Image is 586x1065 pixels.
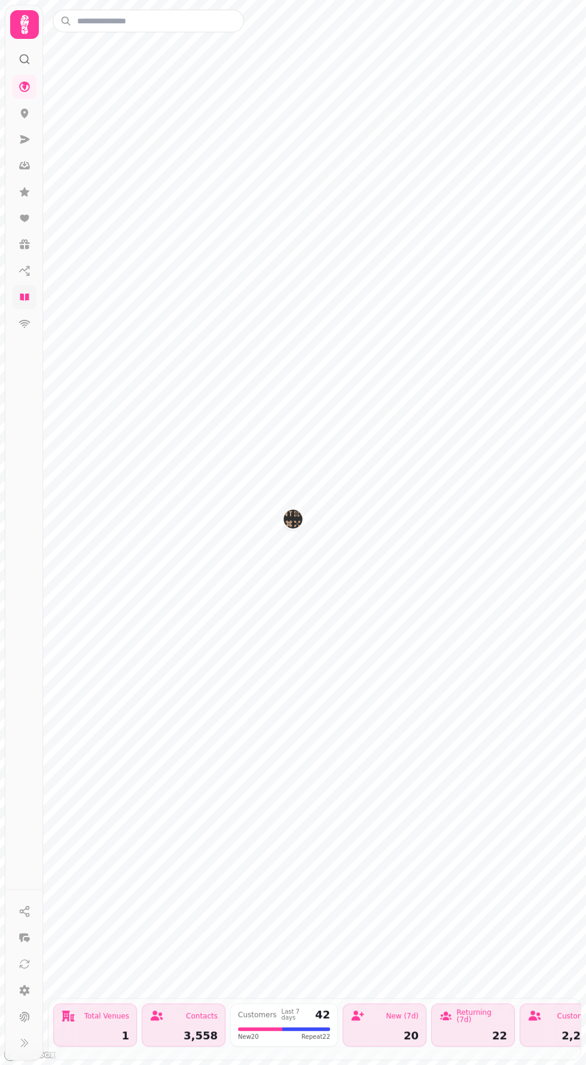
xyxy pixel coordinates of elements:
[283,509,303,532] div: Map marker
[439,1030,507,1041] div: 22
[350,1030,419,1041] div: 20
[456,1009,507,1023] div: Returning (7d)
[386,1012,419,1020] div: New (7d)
[84,1012,129,1020] div: Total Venues
[282,1009,310,1021] div: Last 7 days
[301,1032,330,1041] span: Repeat 22
[4,1048,56,1061] a: Mapbox logo
[283,509,303,529] button: Bar Pintxos
[315,1009,330,1020] div: 42
[238,1011,277,1018] div: Customers
[61,1030,129,1041] div: 1
[186,1012,218,1020] div: Contacts
[238,1032,259,1041] span: New 20
[149,1030,218,1041] div: 3,558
